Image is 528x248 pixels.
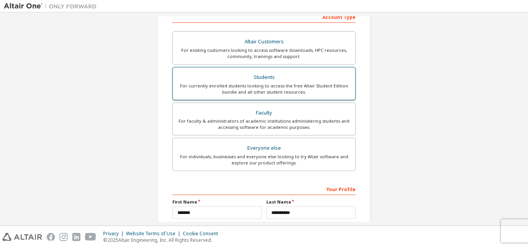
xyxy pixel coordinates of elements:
div: Faculty [177,108,351,118]
img: Altair One [4,2,100,10]
label: Last Name [266,199,356,205]
div: For individuals, businesses and everyone else looking to try Altair software and explore our prod... [177,154,351,166]
div: For faculty & administrators of academic institutions administering students and accessing softwa... [177,118,351,130]
img: youtube.svg [85,233,96,241]
div: Account Type [172,10,356,23]
div: Website Terms of Use [126,231,183,237]
img: linkedin.svg [72,233,80,241]
label: First Name [172,199,262,205]
p: © 2025 Altair Engineering, Inc. All Rights Reserved. [103,237,223,243]
div: Students [177,72,351,83]
img: altair_logo.svg [2,233,42,241]
div: Cookie Consent [183,231,223,237]
div: For currently enrolled students looking to access the free Altair Student Edition bundle and all ... [177,83,351,95]
div: For existing customers looking to access software downloads, HPC resources, community, trainings ... [177,47,351,60]
img: facebook.svg [47,233,55,241]
div: Privacy [103,231,126,237]
div: Altair Customers [177,36,351,47]
div: Your Profile [172,183,356,195]
div: Everyone else [177,143,351,154]
img: instagram.svg [60,233,68,241]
